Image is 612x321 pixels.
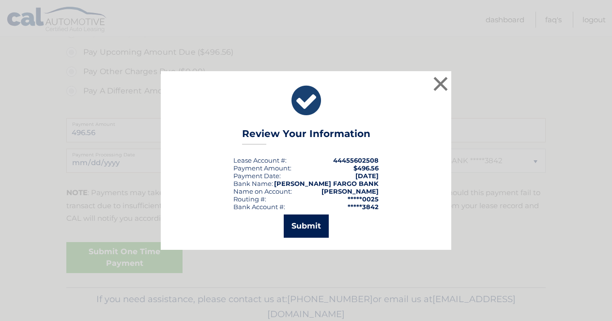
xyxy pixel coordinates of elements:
[321,187,379,195] strong: [PERSON_NAME]
[353,164,379,172] span: $496.56
[233,156,287,164] div: Lease Account #:
[233,172,279,180] span: Payment Date
[233,180,273,187] div: Bank Name:
[233,195,266,203] div: Routing #:
[355,172,379,180] span: [DATE]
[242,128,370,145] h3: Review Your Information
[233,203,285,211] div: Bank Account #:
[233,187,292,195] div: Name on Account:
[333,156,379,164] strong: 44455602508
[233,164,291,172] div: Payment Amount:
[284,214,329,238] button: Submit
[233,172,281,180] div: :
[431,74,450,93] button: ×
[274,180,379,187] strong: [PERSON_NAME] FARGO BANK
